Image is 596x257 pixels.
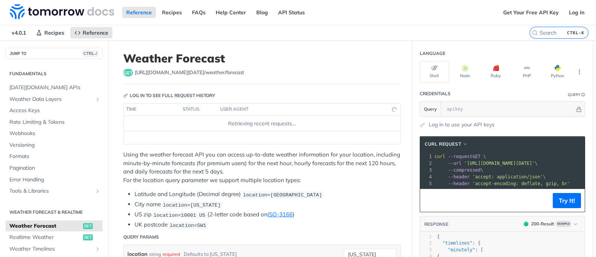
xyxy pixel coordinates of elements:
[9,176,101,184] span: Error Handling
[123,234,159,240] div: Query Params
[434,174,546,179] span: \
[422,140,471,148] button: cURL Request
[6,82,103,93] a: [DATE][DOMAIN_NAME] APIs
[472,181,570,186] span: 'accept-encoding: deflate, gzip, br'
[9,130,101,137] span: Webhooks
[448,247,475,252] span: "minutely"
[8,27,30,38] span: v4.0.1
[9,96,93,103] span: Weather Data Layers
[565,7,588,18] a: Log In
[420,160,433,167] div: 2
[568,92,581,97] div: Query
[434,154,445,159] span: curl
[448,161,461,166] span: --url
[9,141,101,149] span: Versioning
[448,167,481,173] span: --compressed
[437,247,483,252] span: : [
[6,128,103,139] a: Webhooks
[10,4,114,19] img: Tomorrow.io Weather API Docs
[556,221,571,227] span: Example
[268,211,293,218] a: ISO-3166
[274,7,309,18] a: API Status
[9,153,101,160] span: Formats
[448,154,472,159] span: --request
[123,151,401,184] p: Using the weather forecast API you can access up-to-date weather information for your location, i...
[135,221,401,229] li: UK postcode
[472,174,543,179] span: 'accept: application/json'
[420,153,433,160] div: 1
[135,210,401,219] li: US zip (2-letter code based on )
[420,50,445,57] div: Language
[169,222,206,228] span: location=SW1
[420,234,432,240] div: 1
[95,188,101,194] button: Show subpages for Tools & Libraries
[44,29,64,36] span: Recipes
[158,7,186,18] a: Recipes
[576,68,583,75] svg: More ellipsis
[6,94,103,105] a: Weather Data LayersShow subpages for Weather Data Layers
[124,103,180,116] th: time
[448,181,470,186] span: --header
[451,61,480,82] button: Node
[123,52,401,65] h1: Weather Forecast
[464,161,535,166] span: '[URL][DOMAIN_NAME][DATE]'
[95,246,101,252] button: Show subpages for Weather Timelines
[83,29,108,36] span: Reference
[9,107,101,114] span: Access Keys
[6,243,103,255] a: Weather TimelinesShow subpages for Weather Timelines
[135,190,401,199] li: Latitude and Longitude (Decimal degree)
[420,61,449,82] button: Shell
[420,240,432,246] div: 2
[9,234,81,241] span: Realtime Weather
[543,61,572,82] button: Python
[83,223,93,229] span: get
[420,90,451,97] div: Credentials
[6,209,103,216] h2: Weather Forecast & realtime
[437,240,481,246] span: : {
[499,7,563,18] a: Get Your Free API Key
[9,119,101,126] span: Rate Limiting & Tokens
[6,105,103,116] a: Access Keys
[434,154,486,159] span: GET \
[6,117,103,128] a: Rate Limiting & Tokens
[424,195,434,206] button: Copy to clipboard
[6,70,103,77] h2: Fundamentals
[135,69,244,76] span: https://api.tomorrow.io/v4/weather/forecast
[9,84,101,91] span: [DATE][DOMAIN_NAME] APIs
[420,173,433,180] div: 4
[553,193,581,208] button: Try It!
[575,105,583,113] button: Hide
[32,27,68,38] a: Recipes
[188,7,210,18] a: FAQs
[122,7,156,18] a: Reference
[425,141,461,148] span: cURL Request
[83,234,93,240] span: get
[123,92,215,99] div: Log in to see full request history
[163,202,221,208] span: location=[US_STATE]
[123,93,128,98] svg: Key
[135,200,401,209] li: City name
[6,48,103,59] button: JUMP TOCTRL-/
[434,161,538,166] span: \
[512,61,541,82] button: PHP
[442,240,472,246] span: "timelines"
[420,167,433,173] div: 3
[252,7,272,18] a: Blog
[6,221,103,232] a: Weather Forecastget
[6,140,103,151] a: Versioning
[9,222,81,230] span: Weather Forecast
[443,102,575,117] input: apikey
[153,212,205,218] span: location=10001 US
[424,106,437,113] span: Query
[565,29,586,36] kbd: CTRL-K
[6,186,103,197] a: Tools & LibrariesShow subpages for Tools & Libraries
[180,103,218,116] th: status
[9,187,93,195] span: Tools & Libraries
[574,66,585,78] button: More Languages
[448,174,470,179] span: --header
[581,93,585,97] i: Information
[531,221,554,227] div: 200 - Result
[6,151,103,162] a: Formats
[212,7,250,18] a: Help Center
[520,220,581,228] button: 200200-ResultExample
